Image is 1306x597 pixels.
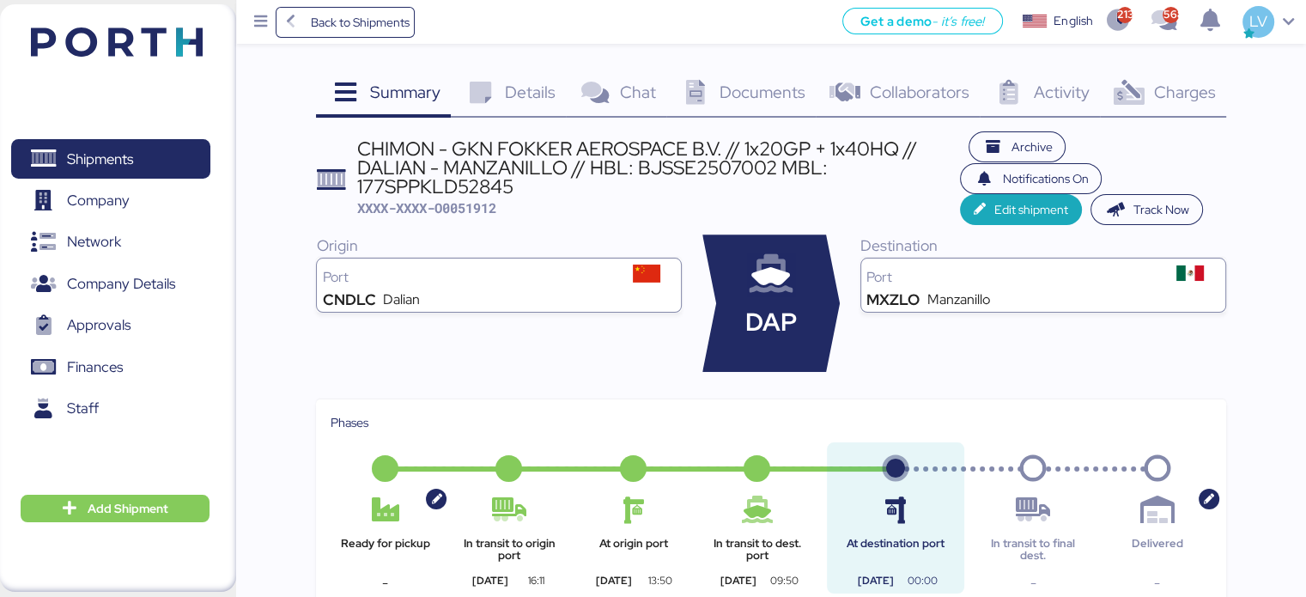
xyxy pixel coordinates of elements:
button: Track Now [1090,194,1203,225]
span: Activity [1034,81,1090,103]
span: DAP [745,304,797,341]
div: English [1054,12,1093,30]
div: 16:11 [508,573,564,588]
div: Delivered [1103,538,1212,563]
span: Company [67,188,130,213]
a: Company Details [11,265,210,304]
span: Details [505,81,556,103]
span: Company Details [67,271,175,296]
span: Summary [370,81,440,103]
span: LV [1249,10,1267,33]
a: Company [11,181,210,221]
div: MXZLO [866,293,920,307]
div: In transit to origin port [454,538,564,563]
div: CNDLC [322,293,375,307]
div: [DATE] [454,573,525,588]
span: Collaborators [870,81,969,103]
span: Shipments [67,147,133,172]
button: Notifications On [960,163,1103,194]
div: - [1103,573,1212,594]
span: Archive [1011,137,1052,157]
div: 00:00 [894,573,950,588]
div: At destination port [841,538,951,563]
span: Edit shipment [994,199,1068,220]
button: Edit shipment [960,194,1083,225]
button: Archive [969,131,1066,162]
div: Phases [330,413,1212,432]
div: [DATE] [702,573,774,588]
span: Finances [67,355,123,380]
div: Dalian [383,293,420,307]
div: Origin [316,235,682,257]
div: In transit to final dest. [978,538,1088,563]
div: [DATE] [578,573,649,588]
div: Destination [860,235,1226,257]
div: At origin port [578,538,688,563]
div: 09:50 [756,573,812,588]
span: Approvals [67,313,131,338]
div: In transit to dest. port [702,538,812,563]
span: Track Now [1133,199,1189,220]
div: Manzanillo [927,293,990,307]
a: Back to Shipments [276,7,416,38]
span: Chat [619,81,655,103]
a: Network [11,222,210,262]
div: [DATE] [841,573,912,588]
a: Staff [11,389,210,429]
span: Charges [1153,81,1215,103]
div: 13:50 [632,573,688,588]
span: Back to Shipments [310,12,409,33]
div: CHIMON - GKN FOKKER AEROSPACE B.V. // 1x20GP + 1x40HQ // DALIAN - MANZANILLO // HBL: BJSSE2507002... [357,139,960,197]
div: - [978,573,1088,594]
a: Shipments [11,139,210,179]
button: Add Shipment [21,495,210,522]
div: Port [866,271,1161,284]
div: Port [322,271,617,284]
span: Network [67,229,121,254]
div: - [330,573,440,594]
span: Documents [720,81,805,103]
div: Ready for pickup [330,538,440,563]
a: Finances [11,348,210,387]
span: Notifications On [1002,168,1088,189]
button: Menu [246,8,276,37]
span: XXXX-XXXX-O0051912 [357,199,496,216]
span: Staff [67,396,99,421]
a: Approvals [11,306,210,345]
span: Add Shipment [88,498,168,519]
